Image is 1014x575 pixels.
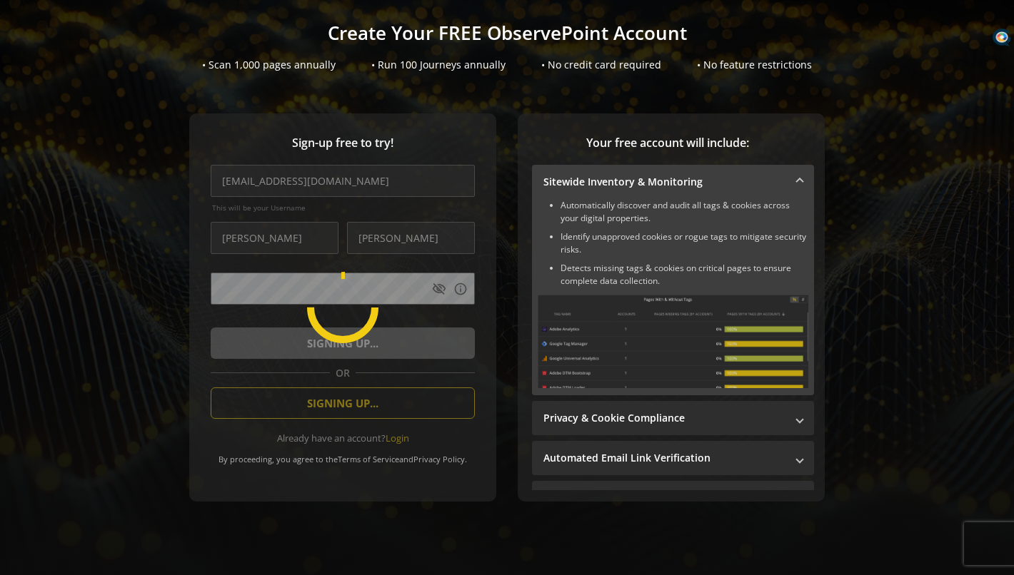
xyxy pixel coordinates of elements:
[538,295,808,388] img: Sitewide Inventory & Monitoring
[532,481,814,515] mat-expansion-panel-header: Performance Monitoring with Web Vitals
[338,454,399,464] a: Terms of Service
[211,135,475,151] span: Sign-up free to try!
[543,451,785,465] mat-panel-title: Automated Email Link Verification
[697,58,812,72] div: • No feature restrictions
[413,454,465,464] a: Privacy Policy
[561,230,808,256] li: Identify unapproved cookies or rogue tags to mitigate security risks.
[543,411,785,425] mat-panel-title: Privacy & Cookie Compliance
[541,58,661,72] div: • No credit card required
[532,401,814,435] mat-expansion-panel-header: Privacy & Cookie Compliance
[371,58,506,72] div: • Run 100 Journeys annually
[543,175,785,189] mat-panel-title: Sitewide Inventory & Monitoring
[561,199,808,225] li: Automatically discover and audit all tags & cookies across your digital properties.
[532,199,814,395] div: Sitewide Inventory & Monitoring
[532,441,814,475] mat-expansion-panel-header: Automated Email Link Verification
[211,444,475,464] div: By proceeding, you agree to the and .
[532,165,814,199] mat-expansion-panel-header: Sitewide Inventory & Monitoring
[532,135,803,151] span: Your free account will include:
[202,58,336,72] div: • Scan 1,000 pages annually
[561,262,808,287] li: Detects missing tags & cookies on critical pages to ensure complete data collection.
